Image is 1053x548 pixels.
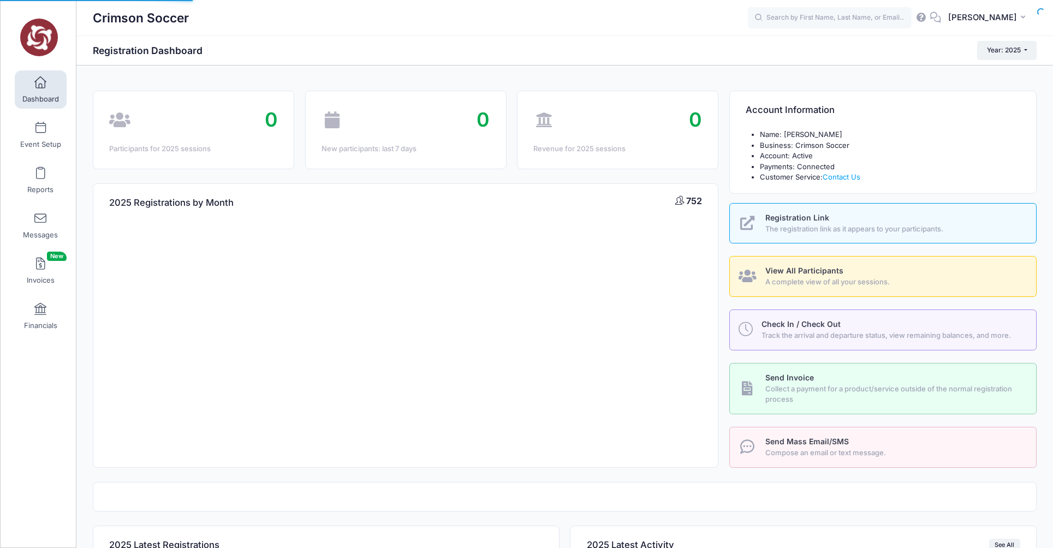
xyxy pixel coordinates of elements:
li: Payments: Connected [760,162,1020,172]
span: Financials [24,321,57,330]
span: Send Mass Email/SMS [765,437,849,446]
a: Reports [15,161,67,199]
a: View All Participants A complete view of all your sessions. [729,256,1037,297]
div: Revenue for 2025 sessions [533,144,702,154]
li: Business: Crimson Soccer [760,140,1020,151]
a: Send Mass Email/SMS Compose an email or text message. [729,427,1037,468]
li: Customer Service: [760,172,1020,183]
div: Participants for 2025 sessions [109,144,278,154]
a: Crimson Soccer [1,11,77,63]
h1: Crimson Soccer [93,5,189,31]
a: Event Setup [15,116,67,154]
span: New [47,252,67,261]
span: Registration Link [765,213,829,222]
span: Compose an email or text message. [765,448,1024,458]
span: The registration link as it appears to your participants. [765,224,1024,235]
img: Crimson Soccer [19,17,60,58]
span: View All Participants [765,266,843,275]
a: Send Invoice Collect a payment for a product/service outside of the normal registration process [729,363,1037,414]
span: Check In / Check Out [762,319,841,329]
span: 0 [689,108,702,132]
a: Dashboard [15,70,67,109]
span: Reports [27,185,53,194]
span: Event Setup [20,140,61,149]
h1: Registration Dashboard [93,45,212,56]
span: A complete view of all your sessions. [765,277,1024,288]
span: Year: 2025 [987,46,1021,54]
li: Name: [PERSON_NAME] [760,129,1020,140]
a: InvoicesNew [15,252,67,290]
button: Year: 2025 [977,41,1037,59]
a: Registration Link The registration link as it appears to your participants. [729,203,1037,244]
span: 752 [686,195,702,206]
span: 0 [477,108,490,132]
a: Check In / Check Out Track the arrival and departure status, view remaining balances, and more. [729,309,1037,350]
a: Messages [15,206,67,245]
span: Track the arrival and departure status, view remaining balances, and more. [762,330,1024,341]
button: [PERSON_NAME] [941,5,1037,31]
span: Messages [23,230,58,240]
a: Financials [15,297,67,335]
li: Account: Active [760,151,1020,162]
span: Collect a payment for a product/service outside of the normal registration process [765,384,1024,405]
span: Send Invoice [765,373,814,382]
span: Invoices [27,276,55,285]
span: Dashboard [22,94,59,104]
input: Search by First Name, Last Name, or Email... [748,7,912,29]
a: Contact Us [823,172,860,181]
span: 0 [265,108,278,132]
span: [PERSON_NAME] [948,11,1017,23]
h4: 2025 Registrations by Month [109,187,234,218]
h4: Account Information [746,95,835,126]
div: New participants: last 7 days [322,144,490,154]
